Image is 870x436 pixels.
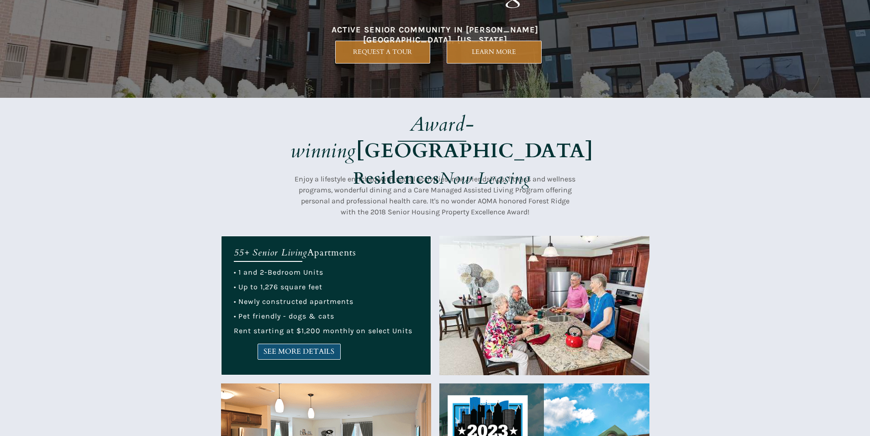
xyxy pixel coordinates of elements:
span: • Up to 1,276 square feet [234,282,322,291]
span: • Newly constructed apartments [234,297,353,306]
span: SEE MORE DETAILS [258,347,340,356]
span: LEARN MORE [447,48,541,56]
span: • Pet friendly - dogs & cats [234,312,334,320]
span: Apartments [307,246,356,259]
strong: [GEOGRAPHIC_DATA] [356,137,593,165]
span: Rent starting at $1,200 monthly on select Units [234,326,412,335]
span: REQUEST A TOUR [336,48,430,56]
span: ACTIVE SENIOR COMMUNITY IN [PERSON_NAME][GEOGRAPHIC_DATA], [US_STATE] [332,25,538,45]
a: LEARN MORE [447,41,542,64]
span: • 1 and 2-Bedroom Units [234,268,323,276]
a: REQUEST A TOUR [335,41,430,64]
em: Now Leasing [439,167,531,190]
strong: Residences [353,167,439,190]
a: SEE MORE DETAILS [258,344,341,360]
em: Award-winning [290,111,475,165]
em: 55+ Senior Living [234,246,307,259]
